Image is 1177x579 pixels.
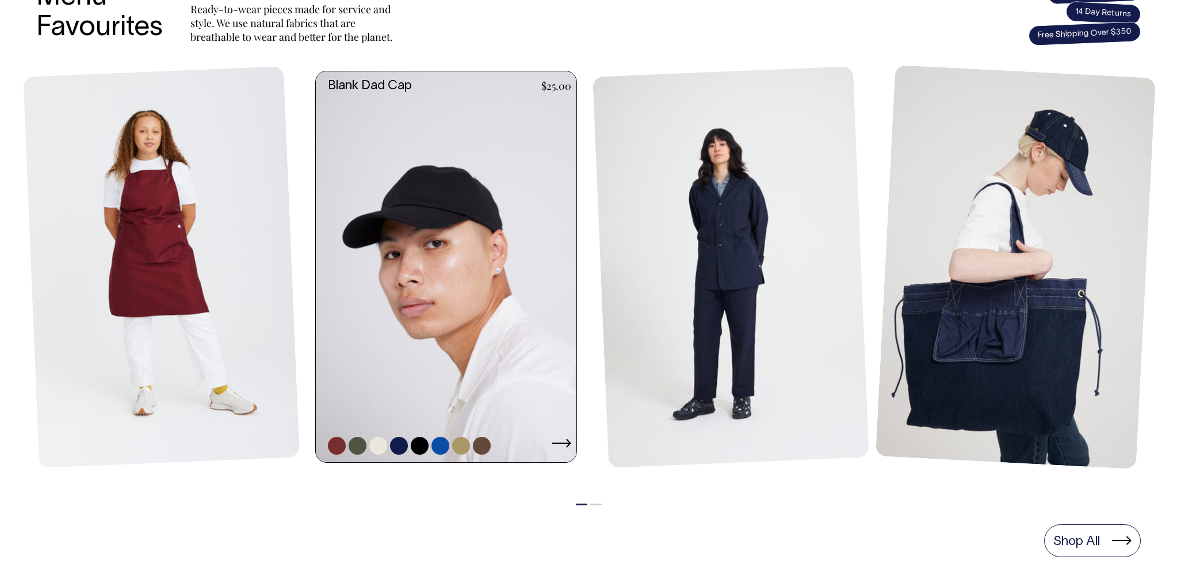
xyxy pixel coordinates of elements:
[23,66,300,468] img: Mo Apron
[1044,524,1141,557] a: Shop All
[576,504,587,505] button: 1 of 2
[876,65,1156,469] img: Store Bag
[1065,1,1141,25] span: 14 Day Returns
[593,66,869,468] img: Unstructured Blazer
[190,2,398,44] p: Ready-to-wear pieces made for service and style. We use natural fabrics that are breathable to we...
[1028,21,1141,46] span: Free Shipping Over $350
[590,504,602,505] button: 2 of 2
